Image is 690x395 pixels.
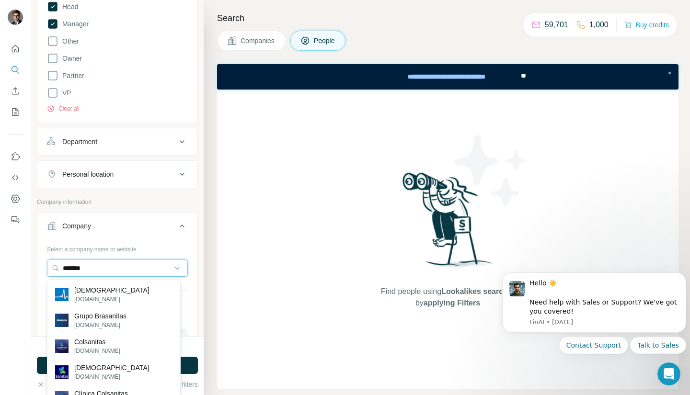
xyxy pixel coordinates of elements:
[74,311,126,321] p: Grupo Brasanitas
[58,36,79,46] span: Other
[8,211,23,228] button: Feedback
[217,64,678,90] iframe: Banner
[62,169,114,179] div: Personal location
[74,285,149,295] p: [DEMOGRAPHIC_DATA]
[8,40,23,57] button: Quick start
[58,2,78,11] span: Head
[398,170,498,277] img: Surfe Illustration - Woman searching with binoculars
[58,19,89,29] span: Manager
[55,314,69,327] img: Grupo Brasanitas
[62,221,91,231] div: Company
[74,347,120,355] p: [DOMAIN_NAME]
[8,103,23,121] button: My lists
[424,299,480,307] span: applying Filters
[37,198,198,206] p: Company information
[47,104,80,113] button: Clear all
[624,18,669,32] button: Buy credits
[58,54,82,63] span: Owner
[371,286,524,309] span: Find people using or by
[74,363,149,372] p: [DEMOGRAPHIC_DATA]
[37,163,197,186] button: Personal location
[8,190,23,207] button: Dashboard
[55,288,69,301] img: Sanitas
[37,357,198,374] button: Run search
[47,241,188,254] div: Select a company name or website
[62,137,97,147] div: Department
[8,169,23,186] button: Use Surfe API
[74,295,149,304] p: [DOMAIN_NAME]
[217,11,678,25] h4: Search
[74,372,149,381] p: [DOMAIN_NAME]
[58,71,84,80] span: Partner
[545,19,568,31] p: 59,701
[58,88,71,98] span: VP
[589,19,609,31] p: 1,000
[37,130,197,153] button: Department
[498,260,690,390] iframe: Intercom notifications message
[8,148,23,165] button: Use Surfe on LinkedIn
[314,36,336,45] span: People
[8,61,23,79] button: Search
[55,339,69,353] img: Colsanitas
[55,365,69,379] img: Sanitas
[37,380,64,389] button: Clear
[657,362,680,385] iframe: Intercom live chat
[74,337,120,347] p: Colsanitas
[448,128,534,214] img: Surfe Illustration - Stars
[37,214,197,241] button: Company
[74,321,126,329] p: [DOMAIN_NAME]
[8,82,23,100] button: Enrich CSV
[241,36,276,45] span: Companies
[8,10,23,25] img: Avatar
[441,287,508,295] span: Lookalikes search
